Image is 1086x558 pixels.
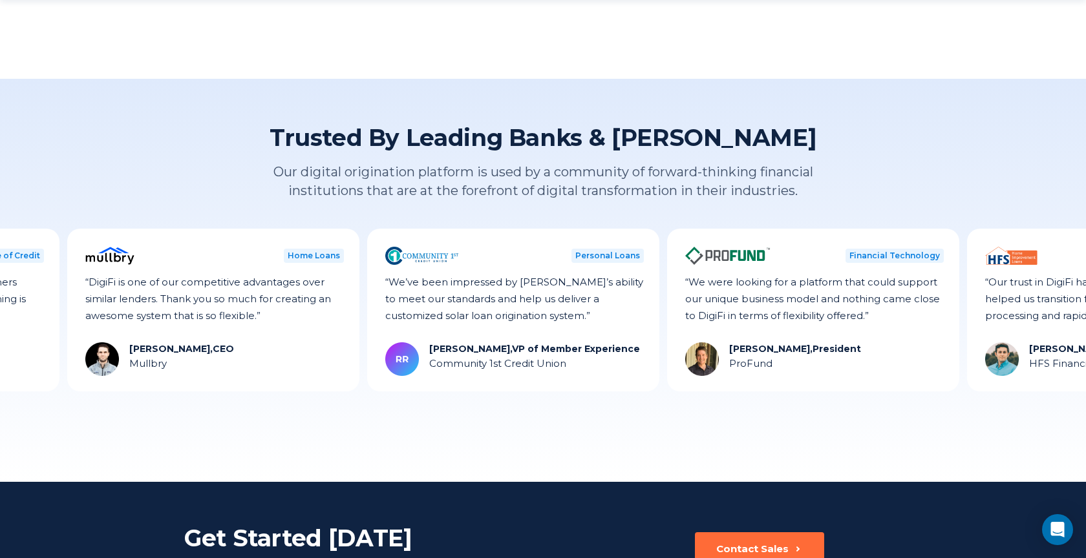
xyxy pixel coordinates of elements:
[1042,514,1073,545] div: Open Intercom Messenger
[845,249,943,263] div: Financial Technology
[685,274,943,324] div: “We were looking for a platform that could support our unique business model and nothing came clo...
[729,342,860,355] div: [PERSON_NAME], President
[571,249,643,263] div: Personal Loans
[985,342,1018,376] img: Andrew Collins, COO Avatar
[262,123,824,152] h2: Trusted By Leading Banks & [PERSON_NAME]
[85,274,343,324] div: “DigiFi is one of our competitive advantages over similar lenders. Thank you so much for creating...
[685,342,718,376] img: Tim Trankina, President Avatar
[429,355,639,372] div: Community 1st Credit Union
[429,342,639,355] div: [PERSON_NAME], VP of Member Experience
[184,523,472,553] div: Get Started [DATE]
[129,342,233,355] div: [PERSON_NAME], CEO
[716,542,789,555] div: Contact Sales
[262,163,824,200] p: Our digital origination platform is used by a community of forward-thinking financial institution...
[729,355,860,372] div: ProFund
[385,274,643,324] div: “We’ve been impressed by [PERSON_NAME]’s ability to meet our standards and help us deliver a cust...
[129,355,233,372] div: Mullbry
[85,342,118,376] img: Hale Shaw, CEO Avatar
[385,342,418,376] img: Rebecca Riker, VP of Member Experience Avatar
[283,249,343,263] div: Home Loans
